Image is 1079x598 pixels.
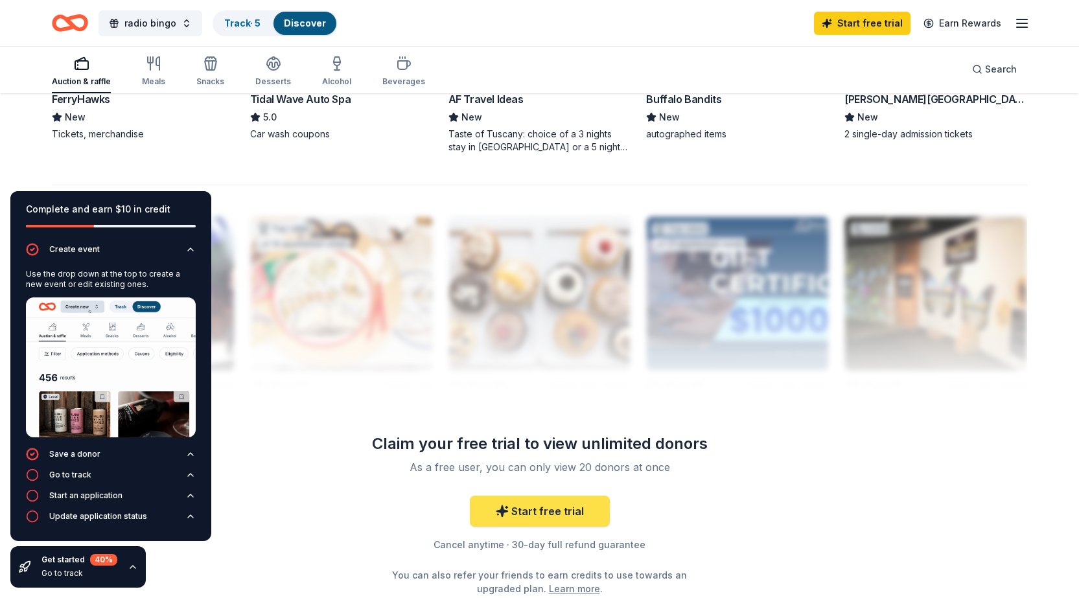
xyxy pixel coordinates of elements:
button: Desserts [255,51,291,93]
a: Home [52,8,88,38]
div: Claim your free trial to view unlimited donors [353,433,726,454]
button: Meals [142,51,165,93]
button: Search [962,56,1027,82]
span: 5.0 [263,109,277,125]
button: Auction & raffle [52,51,111,93]
a: Start free trial [470,496,610,527]
button: Start an application [26,489,196,510]
button: Beverages [382,51,425,93]
div: Tickets, merchandise [52,128,235,141]
div: Go to track [49,470,91,480]
div: Auction & raffle [52,76,111,87]
div: Car wash coupons [250,128,433,141]
a: Learn more [549,582,600,595]
div: Go to track [41,568,117,579]
button: Track· 5Discover [213,10,338,36]
div: AF Travel Ideas [448,91,524,107]
div: Cancel anytime · 30-day full refund guarantee [353,537,726,553]
a: Track· 5 [224,17,261,29]
div: Meals [142,76,165,87]
div: Start an application [49,490,122,501]
span: New [857,109,878,125]
button: radio bingo [99,10,202,36]
div: Save a donor [49,449,100,459]
div: Snacks [196,76,224,87]
div: 40 % [90,554,117,566]
span: New [65,109,86,125]
div: Get started [41,554,117,566]
div: You can also refer your friends to earn credits to use towards an upgraded plan. . [389,568,690,595]
div: Use the drop down at the top to create a new event or edit existing ones. [26,269,196,290]
div: As a free user, you can only view 20 donors at once [369,459,711,475]
div: Beverages [382,76,425,87]
img: Create [26,297,196,437]
a: Start free trial [814,12,911,35]
div: Complete and earn $10 in credit [26,201,196,217]
div: [PERSON_NAME][GEOGRAPHIC_DATA] [844,91,1027,107]
div: autographed items [646,128,829,141]
span: Search [985,62,1017,77]
div: 2 single-day admission tickets [844,128,1027,141]
div: Tidal Wave Auto Spa [250,91,351,107]
div: Desserts [255,76,291,87]
div: Alcohol [322,76,351,87]
button: Go to track [26,468,196,489]
button: Snacks [196,51,224,93]
button: Save a donor [26,448,196,468]
a: Earn Rewards [916,12,1009,35]
div: Create event [26,264,196,448]
span: New [659,109,680,125]
button: Create event [26,243,196,264]
div: Update application status [49,511,147,522]
a: Discover [284,17,326,29]
button: Update application status [26,510,196,531]
div: Buffalo Bandits [646,91,721,107]
div: Create event [49,244,100,255]
div: Taste of Tuscany: choice of a 3 nights stay in [GEOGRAPHIC_DATA] or a 5 night stay in [GEOGRAPHIC... [448,128,631,154]
div: FerryHawks [52,91,110,107]
span: radio bingo [124,16,176,31]
span: New [461,109,482,125]
button: Alcohol [322,51,351,93]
